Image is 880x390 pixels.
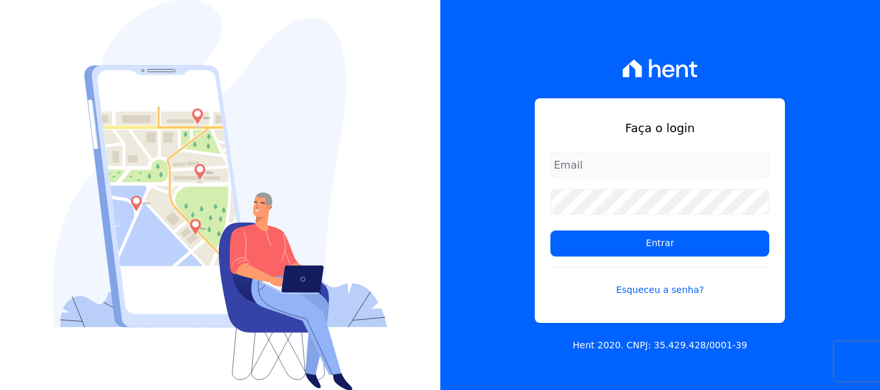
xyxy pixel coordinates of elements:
a: Esqueceu a senha? [550,267,769,297]
input: Entrar [550,230,769,257]
h1: Faça o login [550,119,769,137]
input: Email [550,152,769,178]
p: Hent 2020. CNPJ: 35.429.428/0001-39 [573,339,747,352]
